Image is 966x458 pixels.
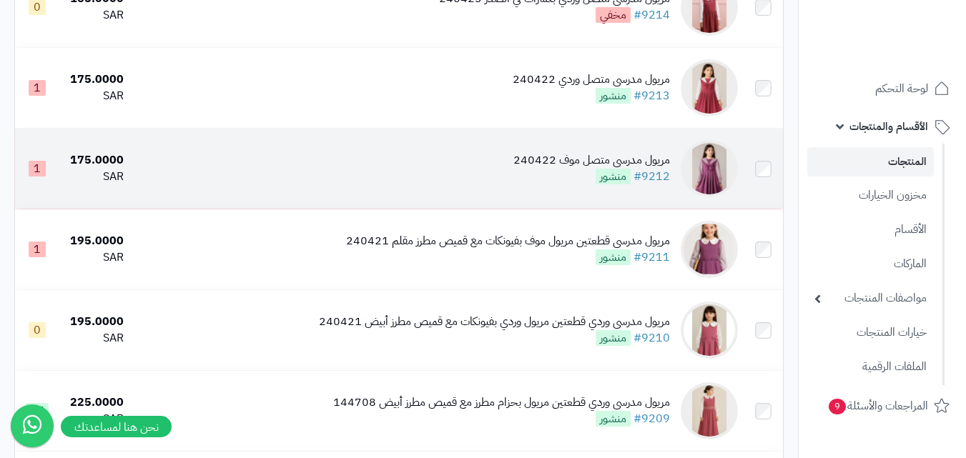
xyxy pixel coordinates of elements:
[634,410,670,427] a: #9209
[681,302,738,359] img: مريول مدرسي وردي قطعتين مريول وردي بفيونكات مع قميص مطرز أبيض 240421
[513,152,670,169] div: مريول مدرسي متصل موف 240422
[64,7,124,24] div: SAR
[64,233,124,249] div: 195.0000
[681,382,738,439] img: مريول مدرسي وردي قطعتين مريول بحزام مطرز مع قميص مطرز أبيض 144708
[634,249,670,266] a: #9211
[29,242,46,257] span: 1
[596,330,631,346] span: منشور
[681,140,738,197] img: مريول مدرسي متصل موف 240422
[64,394,124,411] div: 225.0000
[64,71,124,88] div: 175.0000
[596,169,631,184] span: منشور
[807,180,934,211] a: مخزون الخيارات
[64,249,124,266] div: SAR
[64,330,124,347] div: SAR
[596,411,631,427] span: منشور
[64,169,124,185] div: SAR
[596,88,631,104] span: منشور
[64,411,124,427] div: SAR
[634,87,670,104] a: #9213
[681,59,738,116] img: مريول مدرسي متصل وردي 240422
[29,322,46,338] span: 0
[807,352,934,382] a: الملفات الرقمية
[807,71,957,106] a: لوحة التحكم
[807,389,957,423] a: المراجعات والأسئلة9
[634,168,670,185] a: #9212
[333,394,670,411] div: مريول مدرسي وردي قطعتين مريول بحزام مطرز مع قميص مطرز أبيض 144708
[827,396,928,416] span: المراجعات والأسئلة
[64,152,124,169] div: 175.0000
[64,314,124,330] div: 195.0000
[29,161,46,176] span: 1
[634,329,670,347] a: #9210
[596,7,631,23] span: مخفي
[346,233,670,249] div: مريول مدرسي قطعتين مريول موف بفيونكات مع قميص مطرز مقلم 240421
[634,6,670,24] a: #9214
[319,314,670,330] div: مريول مدرسي وردي قطعتين مريول وردي بفيونكات مع قميص مطرز أبيض 240421
[681,221,738,278] img: مريول مدرسي قطعتين مريول موف بفيونكات مع قميص مطرز مقلم 240421
[875,79,928,99] span: لوحة التحكم
[807,317,934,348] a: خيارات المنتجات
[64,88,124,104] div: SAR
[807,214,934,245] a: الأقسام
[26,403,49,419] span: 35
[513,71,670,88] div: مريول مدرسي متصل وردي 240422
[849,116,928,136] span: الأقسام والمنتجات
[596,249,631,265] span: منشور
[828,399,846,415] span: 9
[807,147,934,176] a: المنتجات
[807,249,934,279] a: الماركات
[29,80,46,96] span: 1
[807,283,934,314] a: مواصفات المنتجات
[869,11,952,41] img: logo-2.png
